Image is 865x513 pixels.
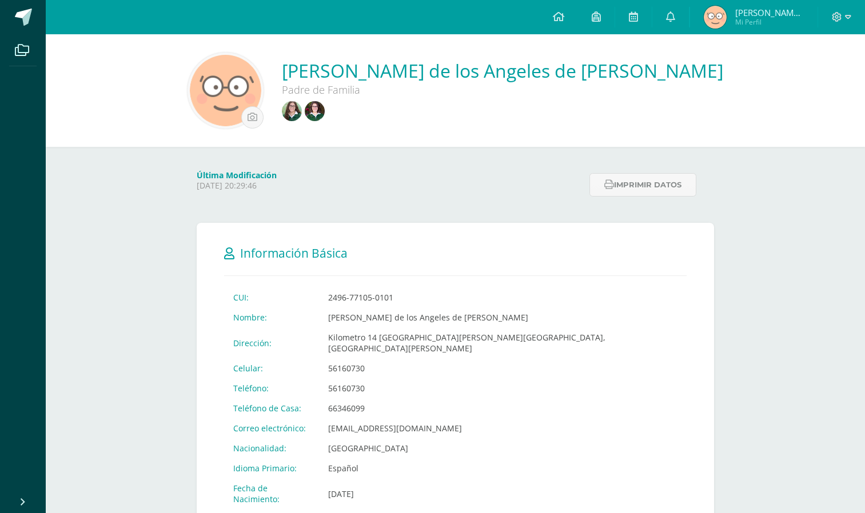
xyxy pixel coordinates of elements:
td: Teléfono: [224,378,319,398]
a: [PERSON_NAME] de los Angeles de [PERSON_NAME] [282,58,723,83]
button: Imprimir datos [589,173,696,197]
td: CUI: [224,287,319,307]
p: [DATE] 20:29:46 [197,181,583,191]
img: 128230bac662f1e147ca94fdc4e93b29.png [305,101,325,121]
img: 852a587799822a5f9cffaa88356be64e.png [282,101,302,121]
td: [DATE] [319,478,687,509]
td: 2496-77105-0101 [319,287,687,307]
span: Mi Perfil [735,17,804,27]
td: Nombre: [224,307,319,327]
td: Fecha de Nacimiento: [224,478,319,509]
img: 6366ed5ed987100471695a0532754633.png [704,6,727,29]
td: [GEOGRAPHIC_DATA] [319,438,687,458]
h4: Última Modificación [197,170,583,181]
td: 56160730 [319,378,687,398]
td: [EMAIL_ADDRESS][DOMAIN_NAME] [319,418,687,438]
td: Idioma Primario: [224,458,319,478]
td: 56160730 [319,358,687,378]
td: Español [319,458,687,478]
td: Nacionalidad: [224,438,319,458]
td: Dirección: [224,327,319,358]
td: 66346099 [319,398,687,418]
td: Correo electrónico: [224,418,319,438]
td: [PERSON_NAME] de los Angeles de [PERSON_NAME] [319,307,687,327]
td: Kilometro 14 [GEOGRAPHIC_DATA][PERSON_NAME][GEOGRAPHIC_DATA], [GEOGRAPHIC_DATA][PERSON_NAME] [319,327,687,358]
img: 5a3d20189a0fd4b2570fa93756e479b9.png [190,55,261,126]
td: Teléfono de Casa: [224,398,319,418]
span: Información Básica [240,245,348,261]
div: Padre de Familia [282,83,625,97]
td: Celular: [224,358,319,378]
span: [PERSON_NAME] de los Angeles [735,7,804,18]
